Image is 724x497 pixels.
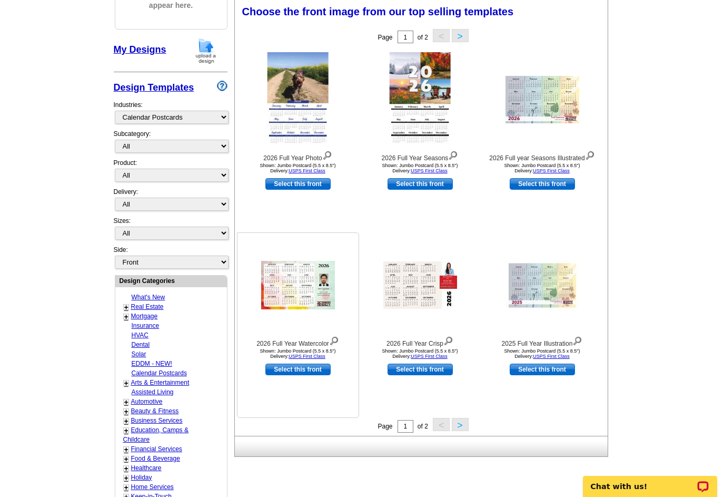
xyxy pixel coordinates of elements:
[448,149,458,160] img: view design details
[362,334,478,348] div: 2026 Full Year Crisp
[132,350,146,358] a: Solar
[418,34,428,41] span: of 2
[124,483,128,492] a: +
[131,464,162,472] a: Healthcare
[433,29,450,42] button: <
[131,407,179,415] a: Beauty & Fitness
[388,178,453,190] a: use this design
[124,445,128,454] a: +
[484,149,600,163] div: 2026 Full year Seasons Illustrated
[124,426,128,435] a: +
[362,348,478,359] div: Shown: Jumbo Postcard (5.5 x 8.5") Delivery:
[123,426,189,443] a: Education, Camps & Childcare
[124,407,128,416] a: +
[362,149,478,163] div: 2026 Full Year Seasons
[510,178,575,190] a: use this design
[378,423,392,430] span: Page
[240,163,356,173] div: Shown: Jumbo Postcard (5.5 x 8.5") Delivery:
[240,334,356,348] div: 2026 Full Year Watercolor
[484,348,600,359] div: Shown: Jumbo Postcard (5.5 x 8.5") Delivery:
[383,261,457,309] img: 2026 Full Year Crisp
[484,163,600,173] div: Shown: Jumbo Postcard (5.5 x 8.5") Delivery:
[114,44,166,55] a: My Designs
[132,341,150,348] a: Dental
[261,261,335,309] img: 2026 Full Year Watercolor
[132,294,165,301] a: What's New
[585,149,595,160] img: view design details
[124,417,128,425] a: +
[124,313,128,321] a: +
[131,483,174,491] a: Home Services
[289,354,325,359] a: USPS First Class
[242,6,514,17] span: Choose the front image from our top selling templates
[124,303,128,311] a: +
[452,418,469,431] button: >
[114,95,227,129] div: Industries:
[132,369,187,377] a: Calendar Postcards
[132,360,172,367] a: EDDM - NEW!
[192,37,220,64] img: upload-design
[289,168,325,173] a: USPS First Class
[240,348,356,359] div: Shown: Jumbo Postcard (5.5 x 8.5") Delivery:
[388,364,453,375] a: use this design
[433,418,450,431] button: <
[418,423,428,430] span: of 2
[115,276,227,286] div: Design Categories
[452,29,469,42] button: >
[124,398,128,406] a: +
[265,178,331,190] a: use this design
[329,334,339,346] img: view design details
[131,398,163,405] a: Automotive
[267,52,329,147] img: 2026 Full Year Photo
[484,334,600,348] div: 2025 Full Year Illustration
[322,149,332,160] img: view design details
[131,474,152,481] a: Holiday
[576,464,724,497] iframe: LiveChat chat widget
[131,417,183,424] a: Business Services
[411,168,448,173] a: USPS First Class
[124,455,128,463] a: +
[131,379,190,386] a: Arts & Entertainment
[114,187,227,216] div: Delivery:
[114,129,227,158] div: Subcategory:
[124,464,128,473] a: +
[572,334,582,346] img: view design details
[114,82,194,93] a: Design Templates
[265,364,331,375] a: use this design
[114,245,227,270] div: Side:
[132,322,160,329] a: Insurance
[132,388,174,396] a: Assisted Living
[505,260,579,310] img: 2025 Full Year Illustration
[378,34,392,41] span: Page
[389,52,451,147] img: 2026 Full Year Seasons
[114,158,227,187] div: Product:
[533,168,570,173] a: USPS First Class
[240,149,356,163] div: 2026 Full Year Photo
[124,379,128,387] a: +
[217,81,227,91] img: design-wizard-help-icon.png
[114,216,227,245] div: Sizes:
[533,354,570,359] a: USPS First Class
[510,364,575,375] a: use this design
[505,76,579,123] img: 2026 Full year Seasons Illustrated
[131,313,158,320] a: Mortgage
[411,354,448,359] a: USPS First Class
[443,334,453,346] img: view design details
[131,455,180,462] a: Food & Beverage
[124,474,128,482] a: +
[131,445,182,453] a: Financial Services
[132,332,148,339] a: HVAC
[362,163,478,173] div: Shown: Jumbo Postcard (5.5 x 8.5") Delivery:
[131,303,164,310] a: Real Estate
